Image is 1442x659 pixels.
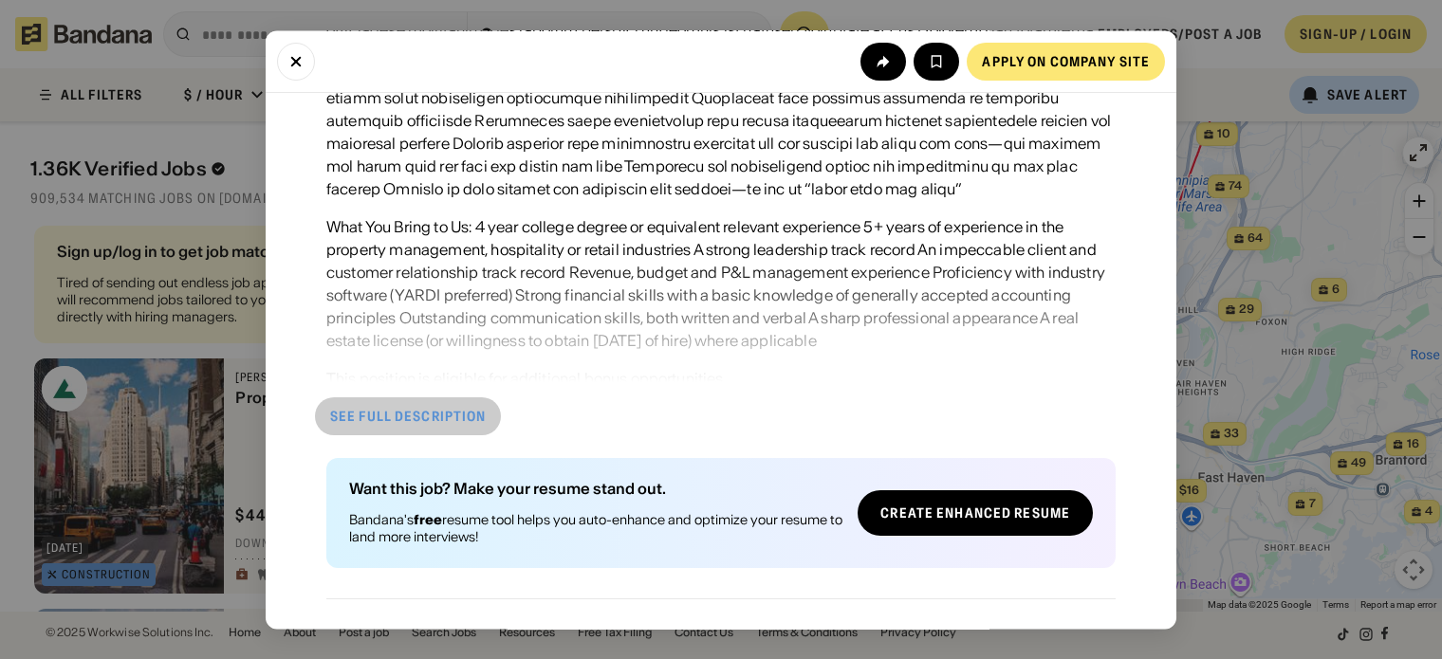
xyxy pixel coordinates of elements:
[414,511,442,528] b: free
[330,410,486,423] div: See full description
[326,215,1116,352] div: What You Bring to Us: 4 year college degree or equivalent relevant experience 5+ years of experie...
[982,54,1150,67] div: Apply on company site
[277,42,315,80] button: Close
[880,506,1070,520] div: Create Enhanced Resume
[349,481,842,496] div: Want this job? Make your resume stand out.
[326,367,727,390] div: This position is eligible for additional bonus opportunities.
[349,511,842,545] div: Bandana's resume tool helps you auto-enhance and optimize your resume to land more interviews!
